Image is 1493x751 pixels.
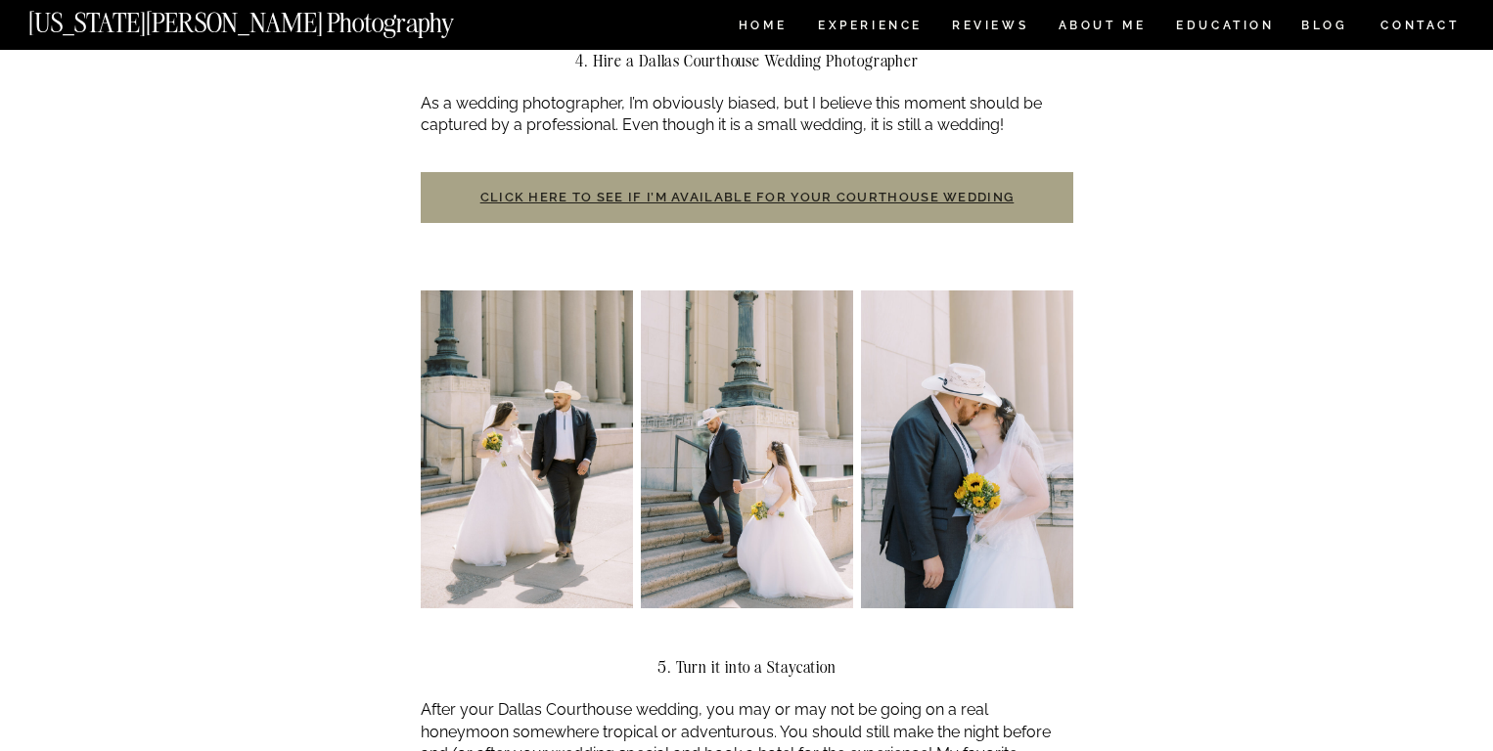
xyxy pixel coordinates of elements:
img: Dallas Courthouse Wedding Guide [861,290,1073,608]
a: [US_STATE][PERSON_NAME] Photography [28,10,520,26]
p: As a wedding photographer, I’m obviously biased, but I believe this moment should be captured by ... [421,93,1073,137]
a: CONTACT [1380,15,1461,36]
a: Experience [818,20,921,36]
a: HOME [735,20,791,36]
img: Dallas Courthouse Wedding photographer [641,290,853,608]
a: Click here to see if I’m available for your courthouse wedding [480,190,1015,204]
a: BLOG [1301,20,1348,36]
h2: 5. Turn it into a Staycation [421,658,1073,676]
a: EDUCATION [1174,20,1277,36]
h2: 4. Hire a Dallas Courthouse Wedding Photographer [421,52,1073,69]
a: REVIEWS [952,20,1025,36]
img: Dallas Courthouse Wedding Photographer [421,290,633,608]
a: ABOUT ME [1058,20,1147,36]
